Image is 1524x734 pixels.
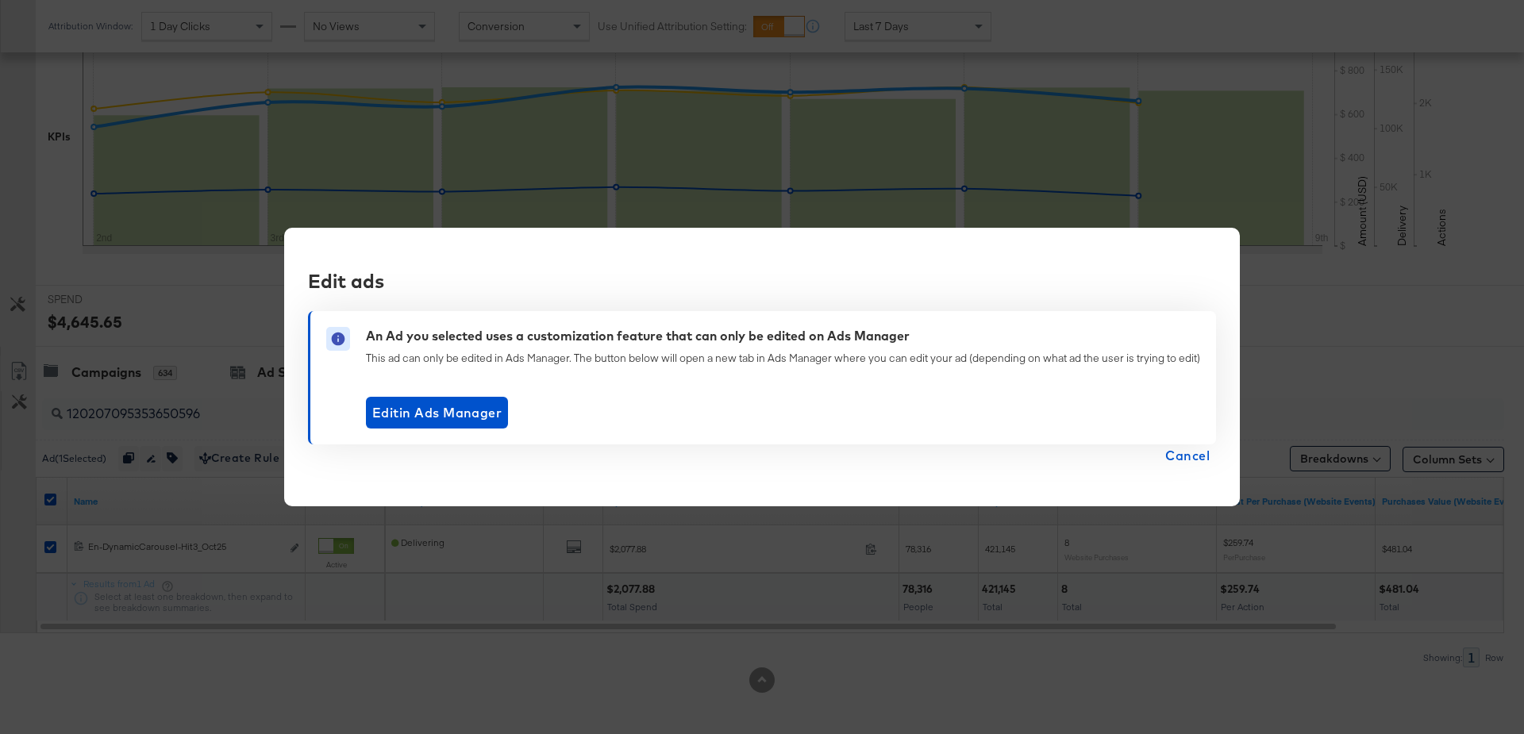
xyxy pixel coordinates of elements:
span: Edit in Ads Manager [372,402,502,424]
div: Edit ads [308,267,1204,294]
span: Cancel [1165,444,1210,467]
button: Cancel [1159,444,1216,467]
div: This ad can only be edited in Ads Manager. The button below will open a new tab in Ads Manager wh... [366,351,1200,366]
button: Editin Ads Manager [366,397,508,428]
div: An Ad you selected uses a customization feature that can only be edited on Ads Manager [366,327,910,345]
